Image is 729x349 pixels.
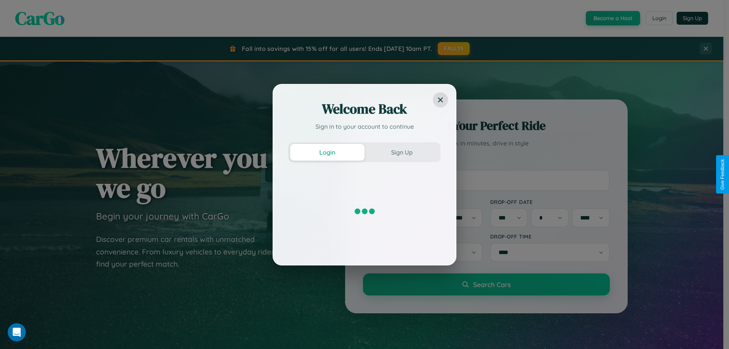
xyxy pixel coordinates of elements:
h2: Welcome Back [289,100,440,118]
div: Give Feedback [720,159,725,190]
p: Sign in to your account to continue [289,122,440,131]
iframe: Intercom live chat [8,323,26,341]
button: Login [290,144,364,161]
button: Sign Up [364,144,439,161]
